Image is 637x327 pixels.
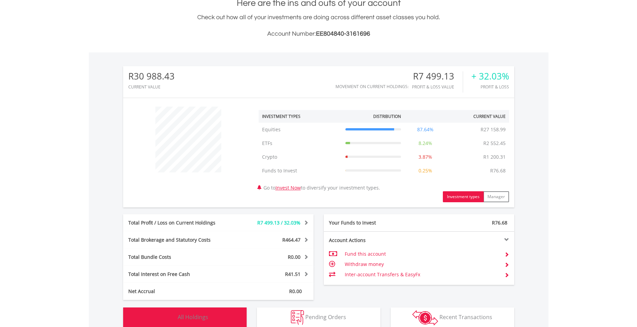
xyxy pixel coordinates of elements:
td: Withdraw money [345,259,499,269]
span: R0.00 [288,254,300,260]
div: R30 988.43 [128,71,175,81]
span: Recent Transactions [439,313,492,321]
div: Profit & Loss [471,85,509,89]
td: Funds to Invest [259,164,342,178]
td: R2 552.45 [480,136,509,150]
div: Go to to diversify your investment types. [253,103,514,202]
span: R0.00 [289,288,302,294]
button: Manager [483,191,509,202]
a: Invest Now [275,184,301,191]
td: 87.64% [404,123,446,136]
h3: Account Number: [123,29,514,39]
span: R41.51 [285,271,300,277]
div: + 32.03% [471,71,509,81]
td: R1 200.31 [480,150,509,164]
span: All Holdings [178,313,208,321]
td: 8.24% [404,136,446,150]
div: Profit & Loss Value [412,85,463,89]
div: Net Accrual [123,288,234,295]
td: Fund this account [345,249,499,259]
span: R7 499.13 / 32.03% [257,219,300,226]
td: Inter-account Transfers & EasyFx [345,269,499,280]
img: transactions-zar-wht.png [412,310,438,325]
span: EE804840-3161696 [316,31,370,37]
div: Distribution [373,113,401,119]
td: R76.68 [487,164,509,178]
div: R7 499.13 [412,71,463,81]
td: 3.87% [404,150,446,164]
button: Investment types [443,191,484,202]
span: R76.68 [492,219,507,226]
div: Total Bundle Costs [123,254,234,261]
img: pending_instructions-wht.png [291,310,304,325]
th: Current Value [446,110,509,123]
div: Total Interest on Free Cash [123,271,234,278]
div: Your Funds to Invest [324,219,419,226]
div: Movement on Current Holdings: [335,84,409,89]
div: CURRENT VALUE [128,85,175,89]
td: ETFs [259,136,342,150]
span: Pending Orders [305,313,346,321]
td: Equities [259,123,342,136]
div: Account Actions [324,237,419,244]
div: Total Brokerage and Statutory Costs [123,237,234,243]
div: Check out how all of your investments are doing across different asset classes you hold. [123,13,514,39]
td: Crypto [259,150,342,164]
th: Investment Types [259,110,342,123]
img: holdings-wht.png [162,310,176,325]
div: Total Profit / Loss on Current Holdings [123,219,234,226]
td: R27 158.99 [477,123,509,136]
td: 0.25% [404,164,446,178]
span: R464.47 [282,237,300,243]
